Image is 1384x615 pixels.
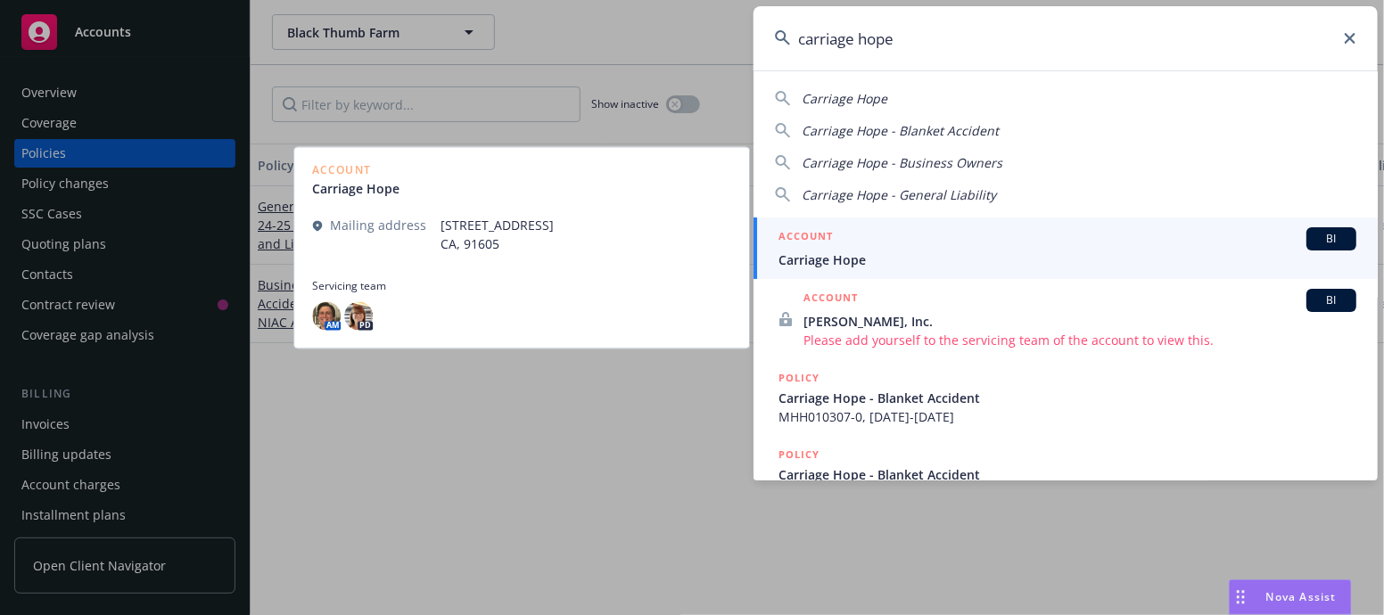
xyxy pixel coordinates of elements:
span: Carriage Hope [802,90,887,107]
input: Search... [754,6,1378,70]
a: POLICYCarriage Hope - Blanket AccidentMHH010307-0, [DATE]-[DATE] [754,359,1378,436]
span: Carriage Hope - Blanket Accident [778,389,1356,407]
span: [PERSON_NAME], Inc. [803,312,1356,331]
h5: ACCOUNT [803,289,858,310]
span: Please add yourself to the servicing team of the account to view this. [803,331,1356,349]
h5: POLICY [778,446,820,463]
span: BI [1314,231,1349,247]
button: Nova Assist [1229,579,1352,615]
span: Carriage Hope - Blanket Accident [778,465,1356,484]
span: MHH010307-0, [DATE]-[DATE] [778,407,1356,426]
span: Carriage Hope - Business Owners [802,154,1002,171]
h5: POLICY [778,369,820,387]
a: ACCOUNTBI[PERSON_NAME], Inc.Please add yourself to the servicing team of the account to view this. [754,279,1378,359]
div: Drag to move [1230,580,1252,614]
a: POLICYCarriage Hope - Blanket Accident [754,436,1378,512]
a: ACCOUNTBICarriage Hope [754,217,1378,279]
span: Carriage Hope - General Liability [802,186,996,203]
span: Nova Assist [1266,589,1337,604]
h5: ACCOUNT [778,227,833,249]
span: Carriage Hope - Blanket Accident [802,122,999,139]
span: BI [1314,292,1349,308]
span: Carriage Hope [778,250,1356,269]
